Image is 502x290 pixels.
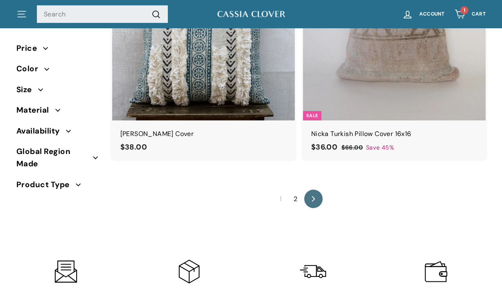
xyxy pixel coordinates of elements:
button: Product Type [16,177,99,197]
span: 1 [275,193,287,206]
span: Cart [472,11,486,17]
div: [PERSON_NAME] Cover [120,129,287,139]
button: Global Region Made [16,143,99,177]
span: $66.00 [341,144,363,151]
a: Cart [450,2,491,26]
span: Global Region Made [16,145,93,170]
a: 2 [289,193,302,206]
button: Price [16,40,99,61]
button: Color [16,61,99,81]
span: $38.00 [120,142,147,152]
span: $36.00 [311,142,337,152]
input: Search [37,5,168,23]
span: Color [16,63,44,75]
button: Availability [16,123,99,143]
span: Availability [16,125,66,137]
span: Save 45% [366,143,394,152]
span: Size [16,84,38,96]
span: Product Type [16,179,76,191]
span: Material [16,104,55,116]
span: Account [419,11,445,17]
span: Price [16,42,43,54]
a: Account [397,2,450,26]
button: Size [16,82,99,102]
div: Nicka Turkish Pillow Cover 16x16 [311,129,477,139]
span: 1 [464,7,466,14]
button: Material [16,102,99,122]
div: Sale [303,111,321,120]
